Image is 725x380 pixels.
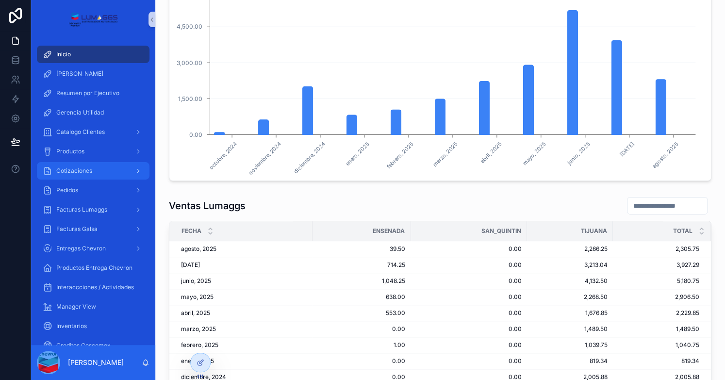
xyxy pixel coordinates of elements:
text: octubre, 2024 [208,140,238,171]
text: abril, 2025 [479,140,503,165]
td: junio, 2025 [169,273,313,289]
span: SAN_QUINTIN [481,227,521,235]
span: Gerencia Utilidad [56,109,104,116]
a: Manager View [37,298,149,315]
td: marzo, 2025 [169,321,313,337]
td: 1,039.75 [527,337,613,353]
td: 553.00 [313,305,412,321]
a: Inventarios [37,317,149,335]
a: Pedidos [37,182,149,199]
span: Entregas Chevron [56,245,106,252]
td: 1.00 [313,337,412,353]
a: Gerencia Utilidad [37,104,149,121]
td: 3,927.29 [613,257,711,273]
td: 0.00 [411,289,527,305]
span: Productos [56,148,84,155]
td: 0.00 [411,305,527,321]
span: TIJUANA [580,227,607,235]
td: 714.25 [313,257,412,273]
td: 2,305.75 [613,241,711,257]
text: junio, 2025 [565,140,592,166]
span: Productos Entrega Chevron [56,264,132,272]
a: Resumen por Ejecutivo [37,84,149,102]
td: 4,132.50 [527,273,613,289]
img: App logo [68,12,117,27]
a: Productos Entrega Chevron [37,259,149,277]
td: abril, 2025 [169,305,313,321]
a: Entregas Chevron [37,240,149,257]
span: Manager View [56,303,96,311]
td: 0.00 [411,337,527,353]
td: 39.50 [313,241,412,257]
a: Facturas Lumaggs [37,201,149,218]
a: Facturas Galsa [37,220,149,238]
span: ENSENADA [373,227,405,235]
td: 1,048.25 [313,273,412,289]
tspan: 4,500.00 [177,23,202,30]
a: Creditos Cescemex [37,337,149,354]
td: 638.00 [313,289,412,305]
span: Pedidos [56,186,78,194]
a: [PERSON_NAME] [37,65,149,83]
h1: Ventas Lumaggs [169,199,246,213]
span: Inventarios [56,322,87,330]
a: Productos [37,143,149,160]
td: 1,489.50 [527,321,613,337]
a: Cotizaciones [37,162,149,180]
td: 819.34 [527,353,613,369]
span: TOTAL [673,227,692,235]
td: 2,229.85 [613,305,711,321]
td: 0.00 [411,273,527,289]
td: 1,040.75 [613,337,711,353]
text: agosto, 2025 [651,140,680,169]
a: Inicio [37,46,149,63]
text: noviembre, 2024 [247,140,283,176]
span: Resumen por Ejecutivo [56,89,119,97]
td: enero, 2025 [169,353,313,369]
span: Interaccciones / Actividades [56,283,134,291]
td: 3,213.04 [527,257,613,273]
td: 0.00 [411,353,527,369]
text: mayo, 2025 [521,140,547,166]
td: 0.00 [411,321,527,337]
tspan: 1,500.00 [178,95,202,102]
span: Fecha [181,227,201,235]
td: agosto, 2025 [169,241,313,257]
tspan: 0.00 [189,131,202,138]
td: 0.00 [411,241,527,257]
a: Catalogo Clientes [37,123,149,141]
span: Creditos Cescemex [56,342,111,349]
span: Cotizaciones [56,167,92,175]
td: 0.00 [313,353,412,369]
td: 819.34 [613,353,711,369]
span: [PERSON_NAME] [56,70,103,78]
td: 5,180.75 [613,273,711,289]
tspan: 3,000.00 [177,59,202,66]
td: 1,676.85 [527,305,613,321]
div: scrollable content [31,39,155,345]
td: febrero, 2025 [169,337,313,353]
td: 0.00 [411,257,527,273]
text: [DATE] [618,140,636,158]
td: [DATE] [169,257,313,273]
span: Catalogo Clientes [56,128,105,136]
td: 2,266.25 [527,241,613,257]
text: febrero, 2025 [385,140,415,170]
td: 1,489.50 [613,321,711,337]
text: diciembre, 2024 [293,140,327,175]
td: mayo, 2025 [169,289,313,305]
text: marzo, 2025 [431,140,459,168]
a: Interaccciones / Actividades [37,279,149,296]
td: 2,906.50 [613,289,711,305]
td: 0.00 [313,321,412,337]
span: Facturas Lumaggs [56,206,107,214]
span: Facturas Galsa [56,225,98,233]
p: [PERSON_NAME] [68,358,124,367]
td: 2,268.50 [527,289,613,305]
span: Inicio [56,50,71,58]
text: enero, 2025 [344,140,371,167]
